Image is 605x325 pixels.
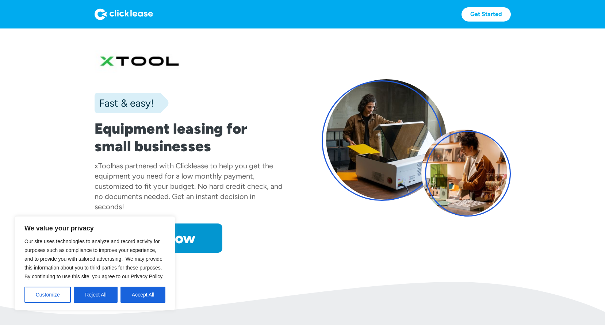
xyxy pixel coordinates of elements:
button: Accept All [120,287,165,303]
div: We value your privacy [15,216,175,310]
a: Get Started [462,7,511,22]
button: Customize [24,287,71,303]
img: Logo [95,8,153,20]
button: Reject All [74,287,118,303]
p: We value your privacy [24,224,165,233]
div: Fast & easy! [95,96,154,110]
h1: Equipment leasing for small businesses [95,120,284,155]
span: Our site uses technologies to analyze and record activity for purposes such as compliance to impr... [24,238,164,279]
div: has partnered with Clicklease to help you get the equipment you need for a low monthly payment, c... [95,161,283,211]
div: xTool [95,161,112,170]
